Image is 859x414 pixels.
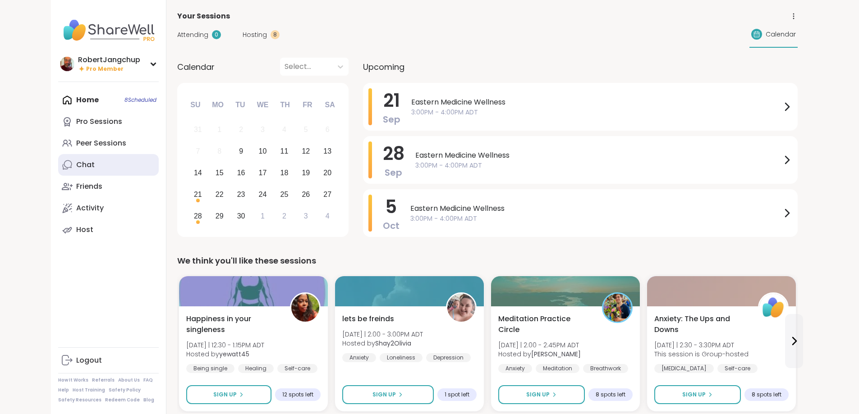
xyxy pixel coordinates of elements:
img: Shay2Olivia [447,294,475,322]
a: Blog [143,397,154,403]
div: Not available Monday, September 1st, 2025 [210,120,229,140]
div: 1 [217,123,221,136]
div: Not available Thursday, September 4th, 2025 [275,120,294,140]
div: Choose Sunday, September 14th, 2025 [188,164,208,183]
div: Choose Monday, September 15th, 2025 [210,164,229,183]
div: Activity [76,203,104,213]
div: 31 [194,123,202,136]
span: Sign Up [372,391,396,399]
img: RobertJangchup [60,57,74,71]
div: 26 [302,188,310,200]
div: [MEDICAL_DATA] [654,364,714,373]
div: 9 [239,145,243,157]
button: Sign Up [186,385,271,404]
div: Choose Friday, October 3rd, 2025 [296,206,316,226]
div: Choose Thursday, September 11th, 2025 [275,142,294,161]
div: 12 [302,145,310,157]
img: yewatt45 [291,294,319,322]
div: Choose Sunday, September 28th, 2025 [188,206,208,226]
div: Choose Thursday, October 2nd, 2025 [275,206,294,226]
span: Calendar [766,30,796,39]
span: [DATE] | 12:30 - 1:15PM ADT [186,341,264,350]
div: 30 [237,210,245,222]
div: Choose Monday, September 29th, 2025 [210,206,229,226]
div: Sa [320,95,340,115]
div: Su [185,95,205,115]
div: Friends [76,182,102,191]
span: Hosted by [498,350,581,359]
a: Safety Resources [58,397,101,403]
div: 4 [326,210,330,222]
div: 29 [216,210,224,222]
div: 8 [217,145,221,157]
span: 8 spots left [596,391,625,398]
span: Calendar [177,61,215,73]
span: Hosting [243,30,267,40]
span: Attending [177,30,208,40]
div: 20 [323,167,331,179]
span: Meditation Practice Circle [498,314,592,335]
a: How It Works [58,377,88,383]
div: Tu [230,95,250,115]
div: 18 [280,167,289,179]
div: RobertJangchup [78,55,140,65]
span: 8 spots left [752,391,781,398]
div: 2 [239,123,243,136]
div: 27 [323,188,331,200]
div: Self-care [277,364,317,373]
div: Not available Saturday, September 6th, 2025 [318,120,337,140]
a: Referrals [92,377,115,383]
div: Mo [208,95,228,115]
a: Chat [58,154,159,176]
button: Sign Up [342,385,434,404]
span: This session is Group-hosted [654,350,749,359]
span: Oct [383,219,400,232]
div: Anxiety [342,353,376,362]
b: [PERSON_NAME] [531,350,581,359]
a: Host Training [73,387,105,393]
a: Redeem Code [105,397,140,403]
span: Hosted by [342,339,423,348]
div: 25 [280,188,289,200]
div: 3 [304,210,308,222]
span: Eastern Medicine Wellness [410,203,781,214]
span: [DATE] | 2:00 - 3:00PM ADT [342,330,423,339]
span: Upcoming [363,61,404,73]
div: Being single [186,364,234,373]
a: Safety Policy [109,387,141,393]
span: 1 spot left [445,391,469,398]
div: Choose Wednesday, September 10th, 2025 [253,142,272,161]
a: FAQ [143,377,153,383]
span: 28 [383,141,404,166]
div: Choose Tuesday, September 9th, 2025 [231,142,251,161]
div: 17 [259,167,267,179]
div: Not available Sunday, August 31st, 2025 [188,120,208,140]
span: Sign Up [682,391,706,399]
img: ShareWell [759,294,787,322]
b: Shay2Olivia [375,339,411,348]
div: Not available Wednesday, September 3rd, 2025 [253,120,272,140]
span: Your Sessions [177,11,230,22]
span: 12 spots left [282,391,313,398]
div: 2 [282,210,286,222]
div: Choose Sunday, September 21st, 2025 [188,185,208,204]
div: 24 [259,188,267,200]
div: 21 [194,188,202,200]
div: 22 [216,188,224,200]
div: 19 [302,167,310,179]
span: Anxiety: The Ups and Downs [654,314,748,335]
div: month 2025-09 [187,119,338,227]
a: Friends [58,176,159,197]
div: Not available Friday, September 5th, 2025 [296,120,316,140]
div: Pro Sessions [76,117,122,127]
div: Meditation [536,364,579,373]
div: Choose Saturday, October 4th, 2025 [318,206,337,226]
span: Happiness in your singleness [186,314,280,335]
div: 3 [261,123,265,136]
div: Choose Thursday, September 25th, 2025 [275,185,294,204]
a: Pro Sessions [58,111,159,132]
div: 15 [216,167,224,179]
div: 28 [194,210,202,222]
div: Choose Saturday, September 13th, 2025 [318,142,337,161]
div: Not available Tuesday, September 2nd, 2025 [231,120,251,140]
